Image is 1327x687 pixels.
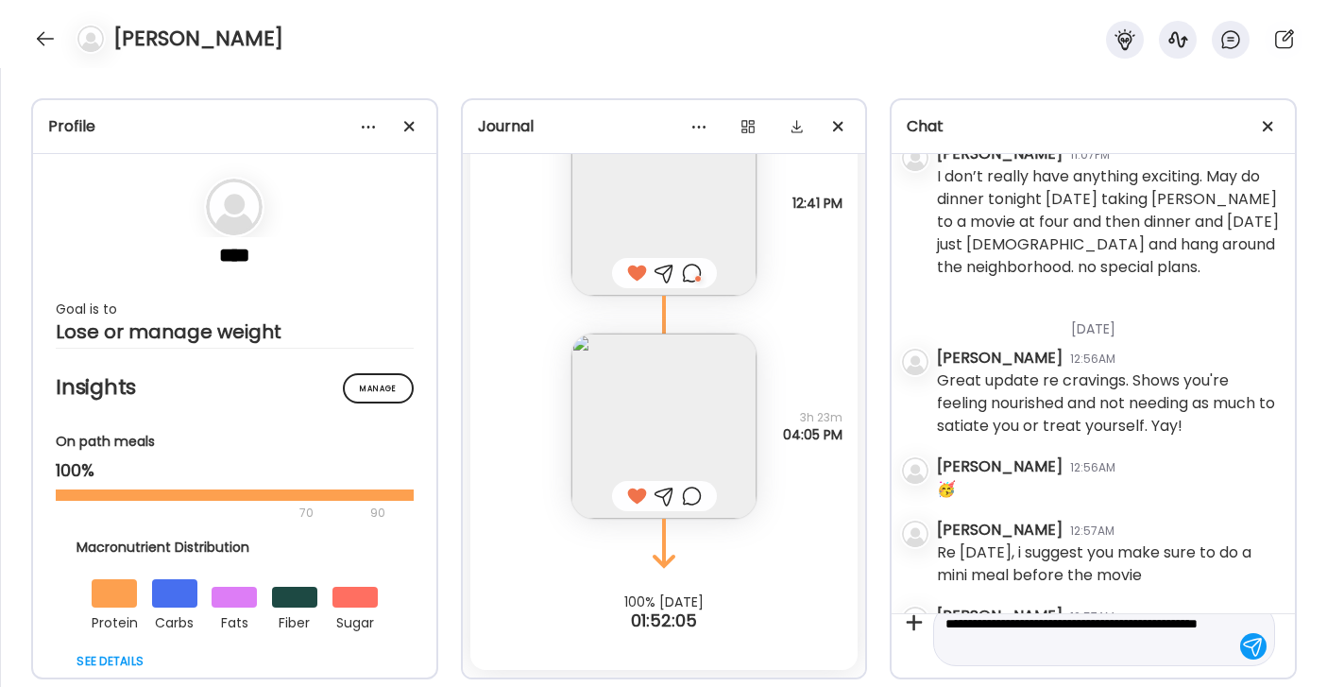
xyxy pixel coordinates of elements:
[937,541,1280,587] div: Re [DATE], i suggest you make sure to do a mini meal before the movie
[902,457,928,484] img: bg-avatar-default.svg
[937,297,1280,347] div: [DATE]
[1070,459,1115,476] div: 12:56AM
[902,145,928,171] img: bg-avatar-default.svg
[152,608,197,634] div: carbs
[937,347,1063,369] div: [PERSON_NAME]
[1070,146,1110,163] div: 11:07PM
[56,502,365,524] div: 70
[56,459,414,482] div: 100%
[902,607,928,633] img: bg-avatar-default.svg
[368,502,387,524] div: 90
[937,369,1280,438] div: Great update re cravings. Shows you're feeling nourished and not needing as much to satiate you o...
[1070,609,1114,626] div: 12:57AM
[571,334,757,519] img: images%2Fc3UZcDuvR5PoxD1oecqp0IW1eZr1%2Fil97Z6fUMmUWVox16RIY%2Fo9rZfAmEzitaNKm6GWkd_240
[783,409,842,426] span: 3h 23m
[272,608,317,634] div: fiber
[937,519,1063,541] div: [PERSON_NAME]
[206,179,263,235] img: bg-avatar-default.svg
[571,111,757,296] img: images%2Fc3UZcDuvR5PoxD1oecqp0IW1eZr1%2FPd9cwKbDZpUt0JFnm4XV%2FV4RzSvHu6AiyaERThTNb_240
[1070,351,1115,368] div: 12:56AM
[937,478,956,501] div: 🥳
[343,373,414,404] div: Manage
[77,26,104,52] img: bg-avatar-default.svg
[1070,523,1114,540] div: 12:57AM
[937,165,1280,279] div: I don’t really have anything exciting. May do dinner tonight [DATE] taking [PERSON_NAME] to a mov...
[56,320,414,343] div: Lose or manage weight
[56,432,414,452] div: On path meals
[463,594,866,610] div: 100% [DATE]
[92,608,137,634] div: protein
[783,426,842,443] span: 04:05 PM
[113,24,283,54] h4: [PERSON_NAME]
[478,115,851,138] div: Journal
[332,608,378,634] div: sugar
[56,373,414,402] h2: Insights
[937,455,1063,478] div: [PERSON_NAME]
[902,521,928,547] img: bg-avatar-default.svg
[212,608,257,634] div: fats
[792,195,842,212] span: 12:41 PM
[937,605,1063,627] div: [PERSON_NAME]
[77,538,392,558] div: Macronutrient Distribution
[937,143,1063,165] div: [PERSON_NAME]
[902,349,928,375] img: bg-avatar-default.svg
[463,610,866,632] div: 01:52:05
[56,298,414,320] div: Goal is to
[907,115,1280,138] div: Chat
[48,115,421,138] div: Profile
